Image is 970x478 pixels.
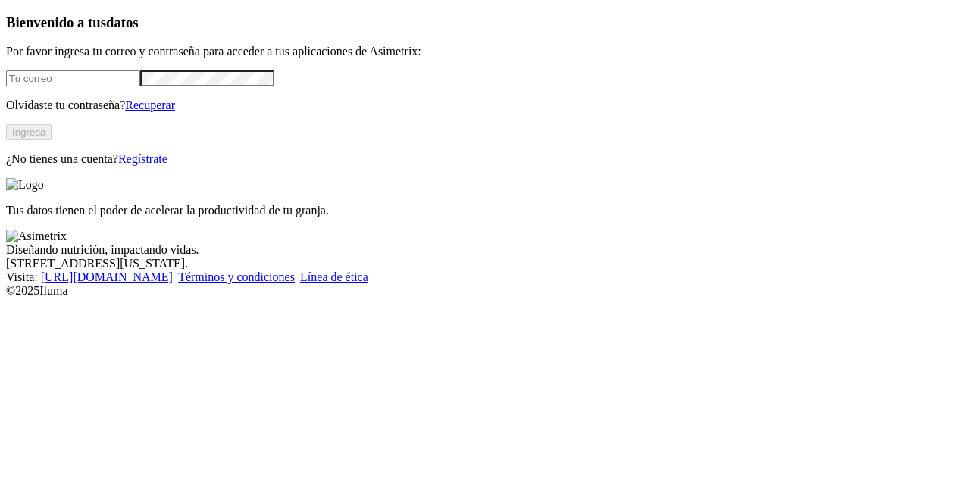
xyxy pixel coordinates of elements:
p: ¿No tienes una cuenta? [6,152,964,166]
p: Olvidaste tu contraseña? [6,98,964,112]
p: Tus datos tienen el poder de acelerar la productividad de tu granja. [6,204,964,217]
h3: Bienvenido a tus [6,14,964,31]
div: Diseñando nutrición, impactando vidas. [6,243,964,257]
img: Logo [6,178,44,192]
a: Recuperar [125,98,175,111]
button: Ingresa [6,124,52,140]
input: Tu correo [6,70,140,86]
a: Línea de ética [300,270,368,283]
p: Por favor ingresa tu correo y contraseña para acceder a tus aplicaciones de Asimetrix: [6,45,964,58]
a: Términos y condiciones [178,270,295,283]
div: [STREET_ADDRESS][US_STATE]. [6,257,964,270]
div: Visita : | | [6,270,964,284]
div: © 2025 Iluma [6,284,964,298]
a: [URL][DOMAIN_NAME] [41,270,173,283]
span: datos [106,14,139,30]
img: Asimetrix [6,230,67,243]
a: Regístrate [118,152,167,165]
